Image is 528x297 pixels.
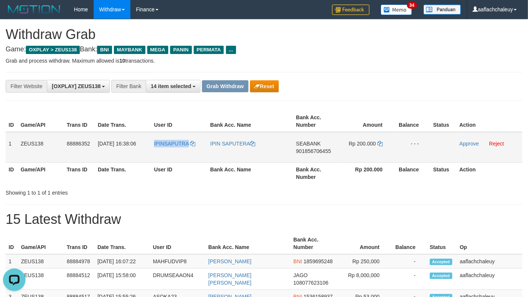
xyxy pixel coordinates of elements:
[304,258,333,264] span: Copy 1859695248 to clipboard
[3,3,25,25] button: Open LiveChat chat widget
[6,212,522,227] h1: 15 Latest Withdraw
[67,141,90,147] span: 88886352
[6,162,18,184] th: ID
[18,132,64,163] td: ZEUS138
[52,83,100,89] span: [OXPLAY] ZEUS138
[349,141,376,147] span: Rp 200.000
[457,254,522,268] td: aaflachchaleuy
[296,141,321,147] span: SEABANK
[95,111,151,132] th: Date Trans.
[339,162,394,184] th: Rp 200.000
[6,27,522,42] h1: Withdraw Grab
[250,80,279,92] button: Reset
[332,4,369,15] img: Feedback.jpg
[18,254,64,268] td: ZEUS138
[6,57,522,64] p: Grab and process withdraw. Maximum allowed is transactions.
[146,80,200,93] button: 14 item selected
[205,233,290,254] th: Bank Acc. Name
[97,46,112,54] span: BNI
[18,111,64,132] th: Game/API
[119,58,125,64] strong: 10
[194,46,224,54] span: PERMATA
[94,254,150,268] td: [DATE] 16:07:22
[202,80,248,92] button: Grab Withdraw
[150,233,205,254] th: User ID
[337,233,391,254] th: Amount
[6,111,18,132] th: ID
[47,80,110,93] button: [OXPLAY] ZEUS138
[293,258,302,264] span: BNI
[150,254,205,268] td: MAHFUDVIP8
[210,141,256,147] a: IPIN SAPUTERA
[98,141,136,147] span: [DATE] 16:38:06
[407,2,417,9] span: 34
[18,162,64,184] th: Game/API
[208,272,251,286] a: [PERSON_NAME] [PERSON_NAME]
[18,233,64,254] th: Game/API
[26,46,80,54] span: OXPLAY > ZEUS138
[381,4,412,15] img: Button%20Memo.svg
[6,186,214,196] div: Showing 1 to 1 of 1 entries
[207,111,293,132] th: Bank Acc. Name
[6,132,18,163] td: 1
[489,141,504,147] a: Reject
[154,141,195,147] a: IPINSAPUTRA
[94,268,150,290] td: [DATE] 15:58:00
[391,268,427,290] td: -
[293,111,339,132] th: Bank Acc. Number
[459,141,479,147] a: Approve
[293,280,328,286] span: Copy 108077623106 to clipboard
[456,162,522,184] th: Action
[391,233,427,254] th: Balance
[64,233,94,254] th: Trans ID
[377,141,383,147] a: Copy 200000 to clipboard
[94,233,150,254] th: Date Trans.
[64,254,94,268] td: 88884978
[170,46,191,54] span: PANIN
[457,268,522,290] td: aaflachchaleuy
[337,268,391,290] td: Rp 8,000,000
[114,46,145,54] span: MAYBANK
[6,4,63,15] img: MOTION_logo.png
[339,111,394,132] th: Amount
[290,233,337,254] th: Bank Acc. Number
[147,46,169,54] span: MEGA
[391,254,427,268] td: -
[427,233,457,254] th: Status
[151,111,207,132] th: User ID
[430,162,456,184] th: Status
[150,268,205,290] td: DRUMSEAAON4
[394,162,430,184] th: Balance
[111,80,146,93] div: Filter Bank
[430,273,452,279] span: Accepted
[296,148,331,154] span: Copy 901856706455 to clipboard
[64,268,94,290] td: 88884512
[18,268,64,290] td: ZEUS138
[423,4,461,15] img: panduan.png
[394,111,430,132] th: Balance
[293,162,339,184] th: Bank Acc. Number
[6,254,18,268] td: 1
[6,233,18,254] th: ID
[208,258,251,264] a: [PERSON_NAME]
[6,46,522,53] h4: Game: Bank:
[394,132,430,163] td: - - -
[430,111,456,132] th: Status
[6,80,47,93] div: Filter Website
[430,259,452,265] span: Accepted
[64,111,95,132] th: Trans ID
[457,233,522,254] th: Op
[95,162,151,184] th: Date Trans.
[337,254,391,268] td: Rp 250,000
[151,162,207,184] th: User ID
[207,162,293,184] th: Bank Acc. Name
[154,141,189,147] span: IPINSAPUTRA
[456,111,522,132] th: Action
[293,272,308,278] span: JAGO
[151,83,191,89] span: 14 item selected
[226,46,236,54] span: ...
[64,162,95,184] th: Trans ID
